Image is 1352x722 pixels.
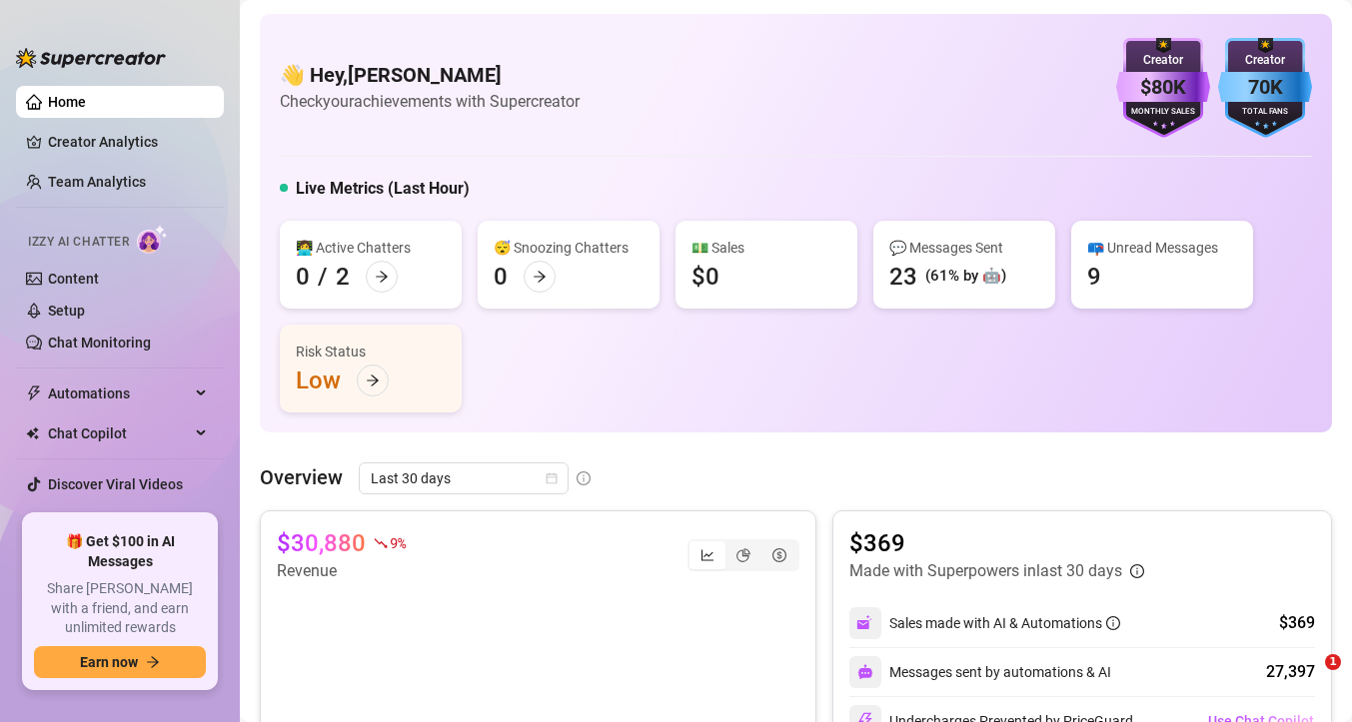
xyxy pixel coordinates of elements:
[1284,654,1332,702] iframe: Intercom live chat
[48,377,190,409] span: Automations
[26,426,39,440] img: Chat Copilot
[1087,237,1237,259] div: 📪 Unread Messages
[48,94,86,110] a: Home
[1218,38,1312,138] img: blue-badge-DgoSNQY1.svg
[857,664,873,680] img: svg%3e
[1325,654,1341,670] span: 1
[48,417,190,449] span: Chat Copilot
[691,237,841,259] div: 💵 Sales
[700,548,714,562] span: line-chart
[1087,261,1101,293] div: 9
[849,527,1144,559] article: $369
[1116,51,1210,70] div: Creator
[856,614,874,632] img: svg%3e
[28,233,129,252] span: Izzy AI Chatter
[48,476,183,492] a: Discover Viral Videos
[280,61,580,89] h4: 👋 Hey, [PERSON_NAME]
[48,303,85,319] a: Setup
[546,472,558,484] span: calendar
[296,177,470,201] h5: Live Metrics (Last Hour)
[371,463,557,493] span: Last 30 days
[48,335,151,351] a: Chat Monitoring
[277,559,405,583] article: Revenue
[1266,660,1315,684] div: 27,397
[889,237,1039,259] div: 💬 Messages Sent
[34,646,206,678] button: Earn nowarrow-right
[366,373,380,387] span: arrow-right
[889,612,1120,634] div: Sales made with AI & Automations
[277,527,366,559] article: $30,880
[889,261,917,293] div: 23
[691,261,719,293] div: $0
[296,237,446,259] div: 👩‍💻 Active Chatters
[849,559,1122,583] article: Made with Superpowers in last 30 days
[849,656,1111,688] div: Messages sent by automations & AI
[772,548,786,562] span: dollar-circle
[80,654,138,670] span: Earn now
[1116,106,1210,119] div: Monthly Sales
[146,655,160,669] span: arrow-right
[280,89,580,114] article: Check your achievements with Supercreator
[137,225,168,254] img: AI Chatter
[1116,38,1210,138] img: purple-badge-B9DA21FR.svg
[296,261,310,293] div: 0
[494,261,508,293] div: 0
[34,579,206,638] span: Share [PERSON_NAME] with a friend, and earn unlimited rewards
[1106,616,1120,630] span: info-circle
[1279,611,1315,635] div: $369
[925,265,1006,289] div: (61% by 🤖)
[375,270,389,284] span: arrow-right
[687,539,799,571] div: segmented control
[494,237,644,259] div: 😴 Snoozing Chatters
[34,532,206,571] span: 🎁 Get $100 in AI Messages
[736,548,750,562] span: pie-chart
[336,261,350,293] div: 2
[260,462,343,492] article: Overview
[1130,564,1144,578] span: info-circle
[26,385,42,401] span: thunderbolt
[577,471,591,485] span: info-circle
[533,270,547,284] span: arrow-right
[48,271,99,287] a: Content
[1218,51,1312,70] div: Creator
[48,126,208,158] a: Creator Analytics
[1218,72,1312,103] div: 70K
[48,174,146,190] a: Team Analytics
[390,533,405,552] span: 9 %
[16,48,166,68] img: logo-BBDzfeDw.svg
[374,536,388,550] span: fall
[1218,106,1312,119] div: Total Fans
[1116,72,1210,103] div: $80K
[296,341,446,362] div: Risk Status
